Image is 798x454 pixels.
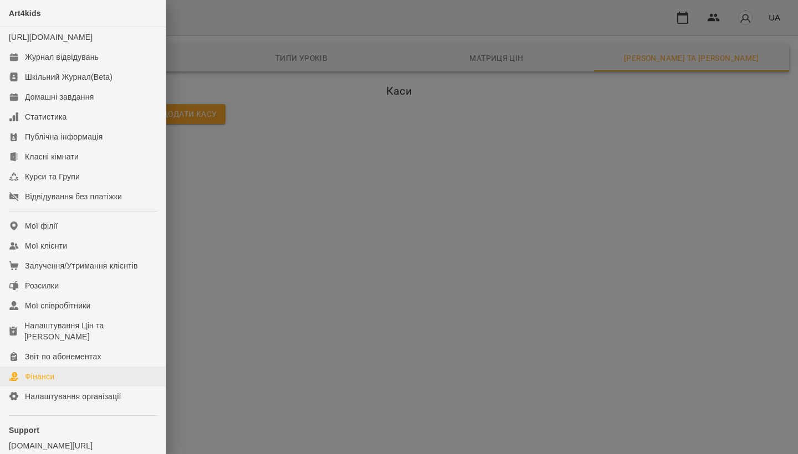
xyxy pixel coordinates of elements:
[25,240,67,251] div: Мої клієнти
[25,371,54,382] div: Фінанси
[25,131,103,142] div: Публічна інформація
[25,51,99,63] div: Журнал відвідувань
[25,71,112,82] div: Шкільний Журнал(Beta)
[9,425,157,436] p: Support
[25,191,122,202] div: Відвідування без платіжки
[25,91,94,102] div: Домашні завдання
[25,151,79,162] div: Класні кімнати
[25,111,67,122] div: Статистика
[9,9,41,18] span: Art4kids
[25,300,91,311] div: Мої співробітники
[25,260,138,271] div: Залучення/Утримання клієнтів
[25,280,59,291] div: Розсилки
[25,391,121,402] div: Налаштування організації
[24,320,157,342] div: Налаштування Цін та [PERSON_NAME]
[25,220,58,231] div: Мої філії
[25,351,101,362] div: Звіт по абонементах
[9,440,157,451] a: [DOMAIN_NAME][URL]
[25,171,80,182] div: Курси та Групи
[9,33,93,42] a: [URL][DOMAIN_NAME]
